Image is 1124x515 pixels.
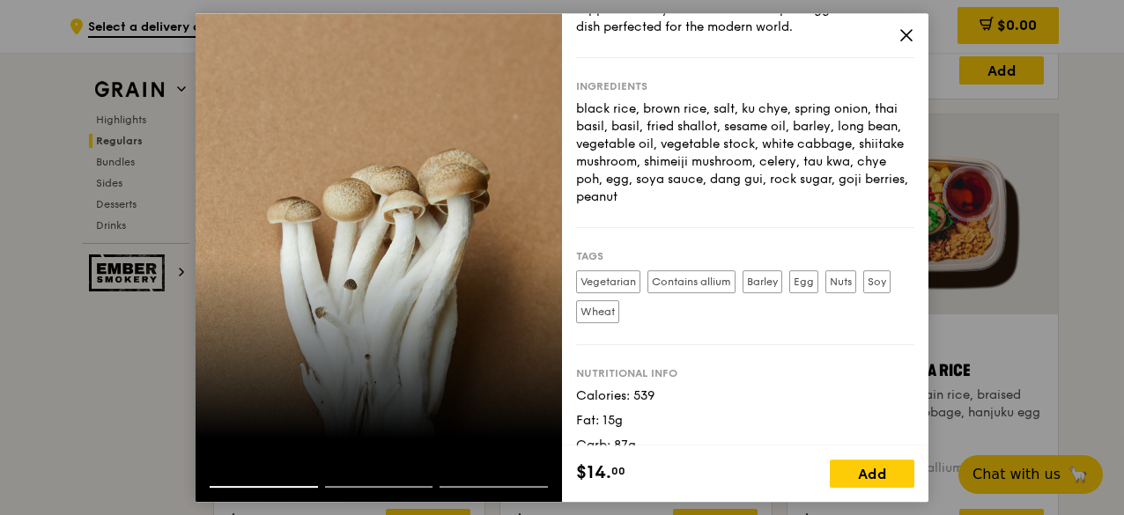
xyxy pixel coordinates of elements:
label: Barley [743,270,782,293]
label: Soy [863,270,891,293]
div: Tags [576,249,914,263]
div: Nutritional info [576,366,914,380]
div: Calories: 539 [576,387,914,405]
div: Ingredients [576,79,914,93]
span: 00 [611,464,625,478]
div: Add [830,460,914,488]
span: $14. [576,460,611,486]
div: Fat: 15g [576,412,914,430]
div: Carb: 87g [576,437,914,454]
label: Vegetarian [576,270,640,293]
label: Egg [789,270,818,293]
label: Nuts [825,270,856,293]
div: black rice, brown rice, salt, ku chye, spring onion, thai basil, basil, fried shallot, sesame oil... [576,100,914,206]
label: Wheat [576,300,619,323]
label: Contains allium [647,270,736,293]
